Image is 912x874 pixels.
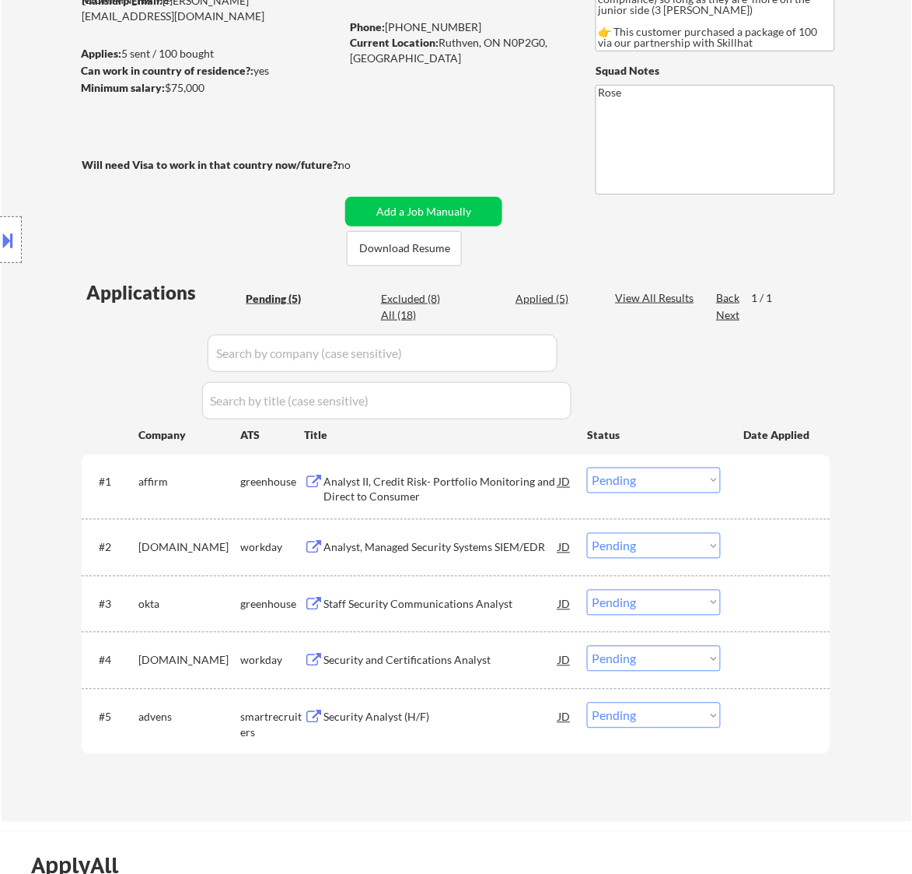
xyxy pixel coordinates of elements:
[557,468,572,496] div: JD
[138,428,240,444] div: Company
[557,646,572,674] div: JD
[323,653,558,669] div: Security and Certifications Analyst
[138,475,240,490] div: affirm
[743,428,812,444] div: Date Applied
[240,653,304,669] div: workday
[138,597,240,613] div: okta
[350,19,570,35] div: [PHONE_NUMBER]
[350,20,385,33] strong: Phone:
[99,475,126,490] div: #1
[338,157,383,173] div: no
[716,290,741,306] div: Back
[240,428,304,444] div: ATS
[381,307,459,323] div: All (18)
[557,703,572,731] div: JD
[240,597,304,613] div: greenhouse
[615,290,698,306] div: View All Results
[99,710,126,725] div: #5
[323,475,558,505] div: Analyst II, Credit Risk- Portfolio Monitoring and Direct to Consumer
[138,653,240,669] div: [DOMAIN_NAME]
[347,231,462,266] button: Download Resume
[596,63,835,79] div: Squad Notes
[350,36,439,49] strong: Current Location:
[323,710,558,725] div: Security Analyst (H/F)
[345,197,502,226] button: Add a Job Manually
[350,35,570,65] div: Ruthven, ON N0P2G0, [GEOGRAPHIC_DATA]
[99,653,126,669] div: #4
[323,597,558,613] div: Staff Security Communications Analyst
[81,64,253,77] strong: Can work in country of residence?:
[515,291,593,307] div: Applied (5)
[557,590,572,618] div: JD
[81,63,335,79] div: yes
[81,80,340,96] div: $75,000
[99,540,126,556] div: #2
[751,290,787,306] div: 1 / 1
[587,421,721,449] div: Status
[240,540,304,556] div: workday
[81,81,165,94] strong: Minimum salary:
[716,307,741,323] div: Next
[138,540,240,556] div: [DOMAIN_NAME]
[81,47,121,60] strong: Applies:
[304,428,572,444] div: Title
[208,335,557,372] input: Search by company (case sensitive)
[81,46,340,61] div: 5 sent / 100 bought
[323,540,558,556] div: Analyst, Managed Security Systems SIEM/EDR
[557,533,572,561] div: JD
[99,597,126,613] div: #3
[202,382,571,419] input: Search by title (case sensitive)
[138,710,240,725] div: advens
[240,475,304,490] div: greenhouse
[381,291,459,307] div: Excluded (8)
[246,291,323,307] div: Pending (5)
[240,710,304,740] div: smartrecruiters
